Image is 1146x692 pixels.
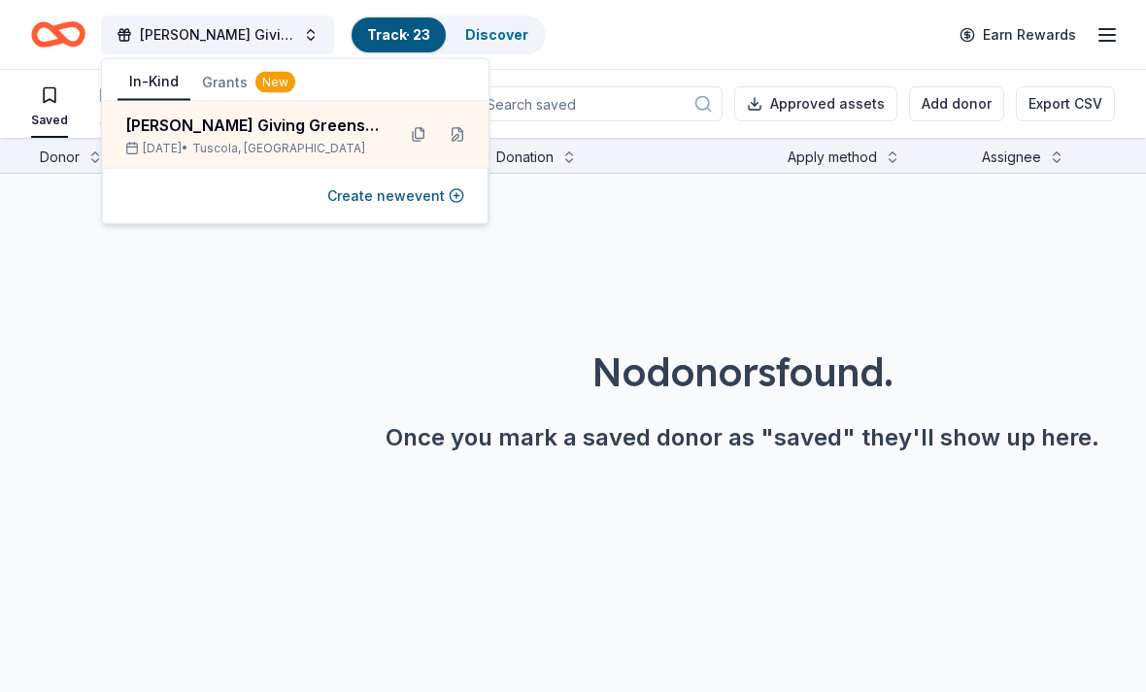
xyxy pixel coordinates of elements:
[31,78,68,138] button: Saved
[140,23,295,47] span: [PERSON_NAME] Giving Greens Golf Outing
[101,16,334,54] button: [PERSON_NAME] Giving Greens Golf Outing
[99,113,147,128] div: Applied
[982,146,1041,169] div: Assignee
[31,113,68,128] div: Saved
[367,26,430,43] a: Track· 23
[118,64,190,101] button: In-Kind
[496,146,554,169] div: Donation
[255,72,295,93] div: New
[948,17,1088,52] a: Earn Rewards
[788,146,877,169] div: Apply method
[350,16,546,54] button: Track· 23Discover
[327,184,464,208] button: Create newevent
[190,65,307,100] button: Grants
[909,86,1004,121] button: Add donor
[1016,86,1115,121] button: Export CSV
[474,86,723,121] input: Search saved
[31,12,85,57] a: Home
[734,86,897,121] button: Approved assets
[125,141,380,156] div: [DATE] •
[125,114,380,137] div: [PERSON_NAME] Giving Greens Golf Outing
[99,78,147,138] button: 14Applied
[40,146,80,169] div: Donor
[465,26,528,43] a: Discover
[192,141,365,156] span: Tuscola, [GEOGRAPHIC_DATA]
